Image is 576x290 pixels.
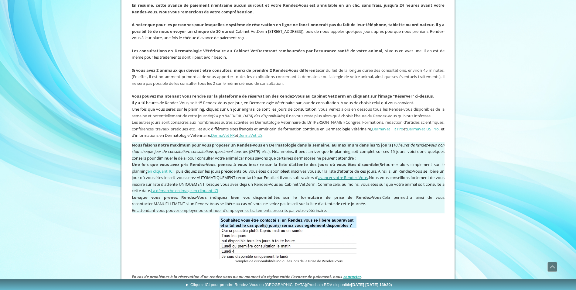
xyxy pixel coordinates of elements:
[132,48,268,54] b: Les consultations en Dermatologie Vétérinaire au Cabinet VetDerm
[268,48,383,54] span: sont remboursées par l'assurance santé de votre animal,
[177,175,318,180] span: vous serez AUTOMATIQUEMENT recontacté par Email, et il vous suffira alors d'
[132,208,303,213] span: En attendant vous pouvez employer ou continuer d'employer les traitements prescrits par votr
[318,175,368,180] a: avancer votre Rendez-Vous
[392,142,393,148] strong: (
[286,168,376,174] span: et inscrivez vous sur la liste d’attente de ces jours
[547,262,557,272] a: Défiler vers le haut
[213,113,284,119] em: S'il y a [MEDICAL_DATA] des disponibilités
[246,106,254,112] span: gras
[132,195,382,200] span: .
[361,274,362,279] span: .
[132,162,378,167] strong: Une fois que vous avez pris Rendez-Vous, pensez à vous inscrire sur la liste d'attente des jours ...
[212,113,286,119] span: ( ).
[132,106,445,119] span: , vous verrez alors en dessous tous les Rendez-vous disponibles de la semaine et potentiellement ...
[351,282,390,287] b: [DATE] [DATE] 13h20
[132,274,266,279] b: En cas de problèmes à la réservation d'un rendez-vous ou au moment du
[132,175,445,193] span: Nous vous conseillons fortement de vous inscrire sur liste d'attente UNIQUEMENT lorsque vous avez...
[220,259,356,264] figcaption: Exemples de disponibilités indiquées lors de la Prise de Rendez-Vous
[186,282,392,287] span: ► Cliquez ICI pour prendre Rendez-Vous en [GEOGRAPHIC_DATA]
[220,216,356,259] img: Exemples de disponibilités indiquées lors de la Prise de Rendez-Vous
[205,22,224,27] b: lesquelles
[132,162,445,174] span: (Retournez alors simplement sur le planning , puis cliquez sur les jours précédents où vous êtes ...
[132,22,445,34] span: ( Cabinet VetDerm [STREET_ADDRESS])
[151,188,218,193] a: La démarche en image en cliquant ICI
[132,119,445,138] span: et aux différents sites français et américain de formation continue en Dermatologie Vétérinaire, ...
[211,133,235,138] a: DermaVet FR
[132,74,445,86] span: il ne sera pas possible de les consulter tous les 2 sur le même créneau de consultation
[132,22,204,27] b: A noter que pour les personnes pour
[132,195,445,207] span: Cela permettra ainsi de vous recontacter MANUELLEMENT si un Rendez-Vous se libère au cas où vous ...
[132,67,319,73] strong: Si vous avez 2 animaux qui doivent être consultés, merci de prendre 2 Rendez-Vous différents
[306,282,392,287] span: (Prochain RDV disponible )
[303,29,394,34] span: , puis de nous appeler quelques jours après pour
[148,168,174,174] a: en cliquant ICI
[238,133,262,138] a: DermaVet US
[343,274,361,279] a: contacter
[407,126,438,132] a: DermaVet US Pro
[372,126,403,132] a: DermaVet FR Pro
[164,175,175,180] span: inscrit
[132,142,391,148] span: Nous faisons notre maximum pour vous proposer un Rendez-Vous en Dermatologie dans la semaine, au ...
[132,100,414,105] span: Il y a 10 heures de Rendez-Vous, soit 15 Rendez-Vous par jour, en Dermatologie Vétérinaire par jo...
[132,106,317,112] span: Une fois que vous serez sur le planning, cliquez sur un jour en , ce sont les jours de consultation
[132,142,445,161] span: ). Néanmoins, il peut arriver que le planning soit complet sur ces 15 jours, voici donc quelques ...
[132,22,445,34] b: le système de réservation en ligne ne fonctionnerait pas du fait de leur téléphone, tablette ou o...
[132,161,445,194] p: .
[267,274,286,279] b: règlement
[132,67,445,80] span: car du fait de la longue durée des consultations, environ 45 minutes, (En effet, il est notamment...
[132,195,381,200] strong: Lorsque vous prenez Rendez-Vous indiquez bien vos disponibilités sur le formulaire de prise de Re...
[413,100,414,105] b: .
[132,93,434,99] strong: Vous pouvez maintenant vous rendre sur la plateforme de réservation des Rendez-Vous au Cabinet Ve...
[286,274,342,279] b: de l'avance de paiement, nous
[132,208,327,213] span: e vétérinaire.
[132,2,445,15] span: En résumé, cette avance de paiement n’entraîne aucun surcoût et votre Rendez-Vous est annulable e...
[132,119,445,132] span: Les autres jours sont consacrés aux nombreuses autres activités en Dermatologie Vétérinaire du Dr...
